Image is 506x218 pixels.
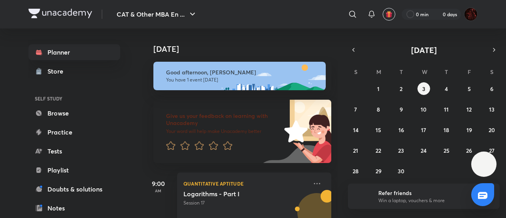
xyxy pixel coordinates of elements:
[354,68,357,76] abbr: Sunday
[28,200,120,216] a: Notes
[421,147,427,154] abbr: September 24, 2025
[463,144,476,157] button: September 26, 2025
[28,9,92,18] img: Company Logo
[489,126,495,134] abbr: September 20, 2025
[166,77,319,83] p: You have 1 event [DATE]
[28,105,120,121] a: Browse
[468,68,471,76] abbr: Friday
[349,165,362,177] button: September 28, 2025
[28,124,120,140] a: Practice
[378,189,476,197] h6: Refer friends
[47,66,68,76] div: Store
[395,123,408,136] button: September 16, 2025
[183,179,308,188] p: Quantitative Aptitude
[354,106,357,113] abbr: September 7, 2025
[395,144,408,157] button: September 23, 2025
[28,162,120,178] a: Playlist
[376,167,381,175] abbr: September 29, 2025
[153,44,339,54] h4: [DATE]
[489,147,495,154] abbr: September 27, 2025
[466,126,472,134] abbr: September 19, 2025
[257,100,331,163] img: feedback_image
[440,103,453,116] button: September 11, 2025
[417,82,430,95] button: September 3, 2025
[444,126,449,134] abbr: September 18, 2025
[400,106,403,113] abbr: September 9, 2025
[421,106,427,113] abbr: September 10, 2025
[166,128,281,135] p: Your word will help make Unacademy better
[463,82,476,95] button: September 5, 2025
[153,62,326,90] img: afternoon
[353,167,359,175] abbr: September 28, 2025
[142,188,174,193] p: AM
[485,82,498,95] button: September 6, 2025
[372,82,385,95] button: September 1, 2025
[398,167,404,175] abbr: September 30, 2025
[422,85,425,93] abbr: September 3, 2025
[183,190,282,198] h5: Logarithms - Part I
[166,112,281,127] h6: Give us your feedback on learning with Unacademy
[463,103,476,116] button: September 12, 2025
[349,103,362,116] button: September 7, 2025
[372,165,385,177] button: September 29, 2025
[372,144,385,157] button: September 22, 2025
[377,85,379,93] abbr: September 1, 2025
[444,106,449,113] abbr: September 11, 2025
[28,181,120,197] a: Doubts & solutions
[353,126,359,134] abbr: September 14, 2025
[395,103,408,116] button: September 9, 2025
[417,103,430,116] button: September 10, 2025
[376,68,381,76] abbr: Monday
[28,92,120,105] h6: SELF STUDY
[372,123,385,136] button: September 15, 2025
[112,6,202,22] button: CAT & Other MBA En ...
[489,106,495,113] abbr: September 13, 2025
[417,144,430,157] button: September 24, 2025
[444,147,449,154] abbr: September 25, 2025
[440,144,453,157] button: September 25, 2025
[463,123,476,136] button: September 19, 2025
[479,159,489,169] img: ttu
[466,147,472,154] abbr: September 26, 2025
[485,144,498,157] button: September 27, 2025
[395,165,408,177] button: September 30, 2025
[28,44,120,60] a: Planner
[376,126,381,134] abbr: September 15, 2025
[400,85,402,93] abbr: September 2, 2025
[421,126,426,134] abbr: September 17, 2025
[485,103,498,116] button: September 13, 2025
[383,8,395,21] button: avatar
[385,11,393,18] img: avatar
[422,68,427,76] abbr: Wednesday
[354,188,370,204] img: referral
[464,8,478,21] img: Vanshika Rai
[376,147,381,154] abbr: September 22, 2025
[378,197,476,204] p: Win a laptop, vouchers & more
[445,68,448,76] abbr: Thursday
[349,144,362,157] button: September 21, 2025
[466,106,472,113] abbr: September 12, 2025
[400,68,403,76] abbr: Tuesday
[398,147,404,154] abbr: September 23, 2025
[445,85,448,93] abbr: September 4, 2025
[28,143,120,159] a: Tests
[490,68,493,76] abbr: Saturday
[440,82,453,95] button: September 4, 2025
[183,199,308,207] p: Session 17
[398,126,404,134] abbr: September 16, 2025
[411,45,437,55] span: [DATE]
[359,44,489,55] button: [DATE]
[440,123,453,136] button: September 18, 2025
[377,106,380,113] abbr: September 8, 2025
[433,10,441,18] img: streak
[166,69,319,76] h6: Good afternoon, [PERSON_NAME]
[28,63,120,79] a: Store
[417,123,430,136] button: September 17, 2025
[353,147,358,154] abbr: September 21, 2025
[142,179,174,188] h5: 9:00
[490,85,493,93] abbr: September 6, 2025
[28,9,92,20] a: Company Logo
[349,123,362,136] button: September 14, 2025
[468,85,471,93] abbr: September 5, 2025
[485,123,498,136] button: September 20, 2025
